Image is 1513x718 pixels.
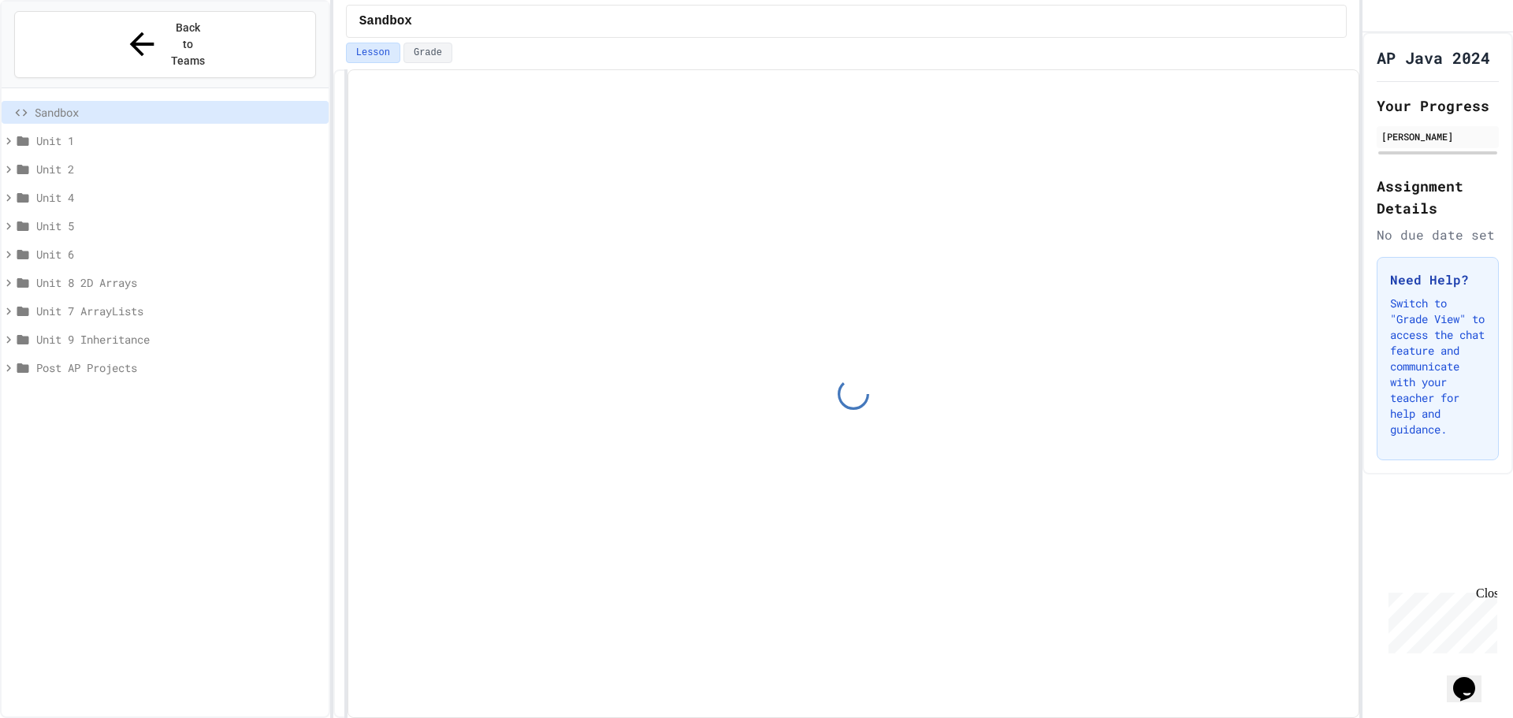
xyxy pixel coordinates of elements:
span: Unit 6 [36,246,322,262]
iframe: chat widget [1382,586,1497,653]
span: Post AP Projects [36,359,322,376]
span: Unit 2 [36,161,322,177]
button: Grade [403,43,452,63]
span: Unit 7 ArrayLists [36,303,322,319]
span: Unit 8 2D Arrays [36,274,322,291]
span: Unit 5 [36,218,322,234]
span: Unit 9 Inheritance [36,331,322,348]
h3: Need Help? [1390,270,1485,289]
h1: AP Java 2024 [1377,47,1490,69]
span: Unit 1 [36,132,322,149]
span: Sandbox [35,104,322,121]
div: No due date set [1377,225,1499,244]
button: Back to Teams [14,11,316,78]
div: [PERSON_NAME] [1381,129,1494,143]
h2: Your Progress [1377,95,1499,117]
p: Switch to "Grade View" to access the chat feature and communicate with your teacher for help and ... [1390,296,1485,437]
span: Sandbox [359,12,412,31]
h2: Assignment Details [1377,175,1499,219]
span: Back to Teams [169,20,206,69]
div: Chat with us now!Close [6,6,109,100]
span: Unit 4 [36,189,322,206]
button: Lesson [346,43,400,63]
iframe: chat widget [1447,655,1497,702]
